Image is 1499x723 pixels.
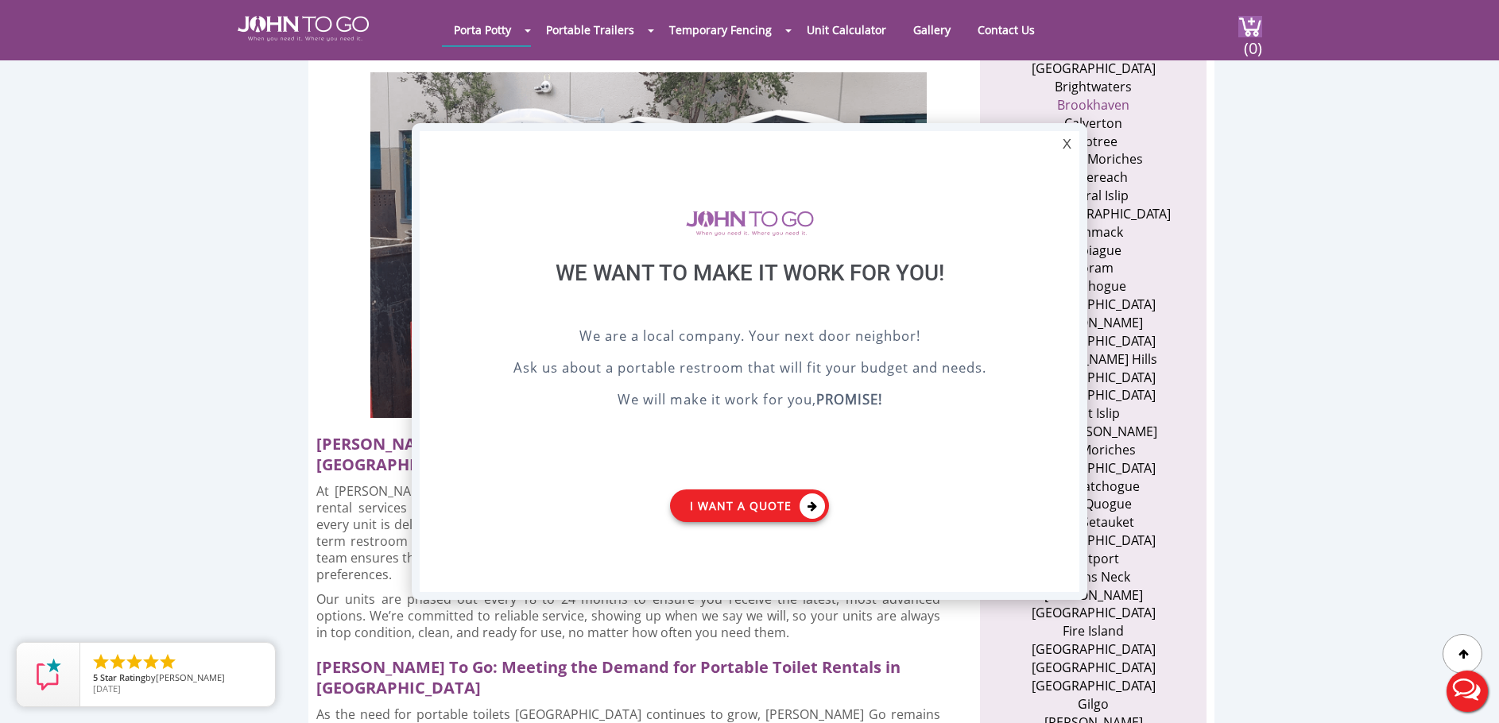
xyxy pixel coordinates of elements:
[459,389,1040,413] p: We will make it work for you,
[93,671,98,683] span: 5
[1055,131,1079,158] div: X
[141,652,161,671] li: 
[91,652,110,671] li: 
[459,326,1040,350] p: We are a local company. Your next door neighbor!
[158,652,177,671] li: 
[1435,659,1499,723] button: Live Chat
[93,673,262,684] span: by
[459,260,1040,326] div: We want to make it work for you!
[125,652,144,671] li: 
[459,358,1040,381] p: Ask us about a portable restroom that will fit your budget and needs.
[93,682,121,694] span: [DATE]
[686,211,814,236] img: logo of viptogo
[33,659,64,690] img: Review Rating
[670,489,829,522] a: I want a Quote
[100,671,145,683] span: Star Rating
[816,390,882,408] b: PROMISE!
[108,652,127,671] li: 
[156,671,225,683] span: [PERSON_NAME]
